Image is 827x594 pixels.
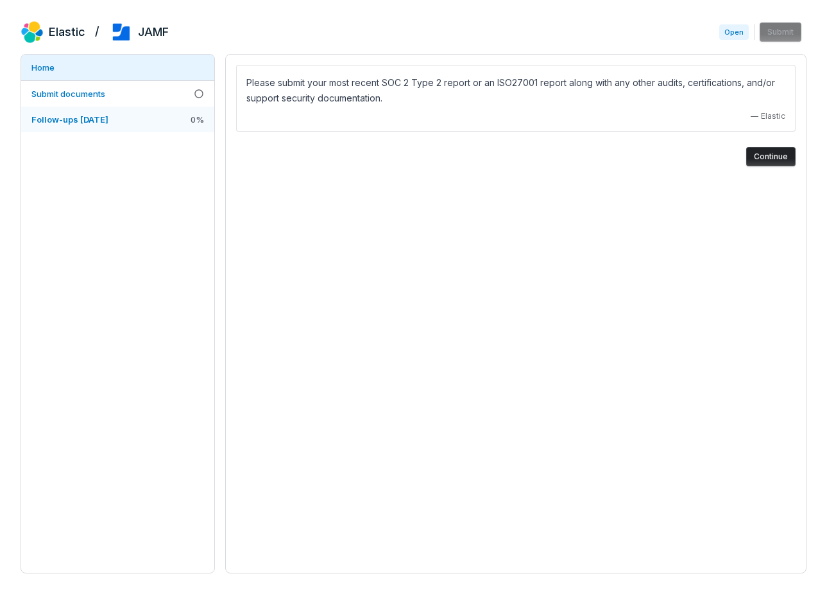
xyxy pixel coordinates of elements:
[246,75,785,106] p: Please submit your most recent SOC 2 Type 2 report or an ISO27001 report along with any other aud...
[138,24,169,40] h2: JAMF
[21,81,214,107] a: Submit documents
[761,111,785,121] span: Elastic
[31,114,108,125] span: Follow-ups [DATE]
[49,24,85,40] h2: Elastic
[21,55,214,80] a: Home
[31,89,105,99] span: Submit documents
[746,147,796,166] button: Continue
[719,24,749,40] span: Open
[95,21,99,40] h2: /
[21,107,214,132] a: Follow-ups [DATE]0%
[191,114,204,125] span: 0 %
[751,111,758,121] span: —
